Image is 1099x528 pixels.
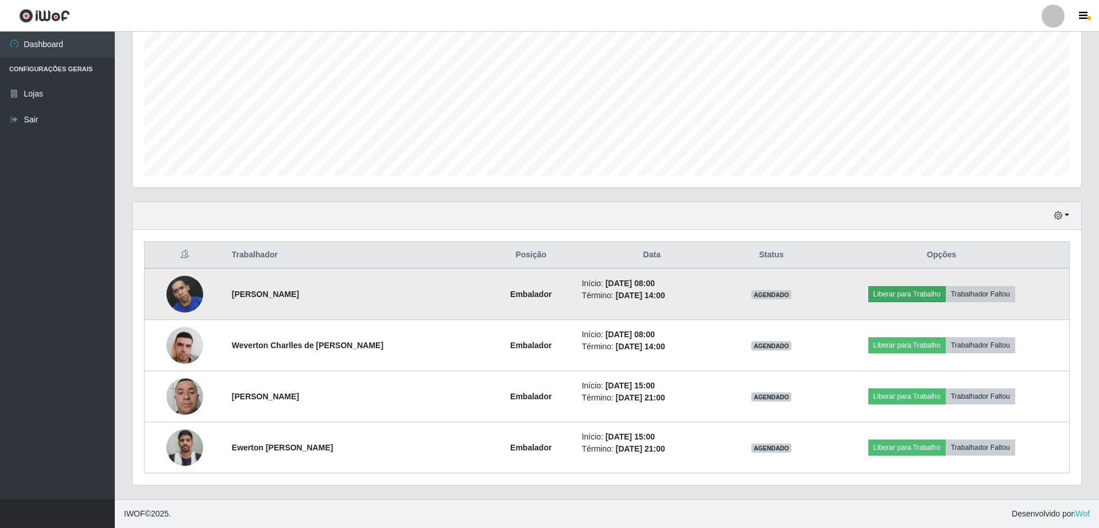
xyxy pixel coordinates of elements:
[582,290,722,302] li: Término:
[751,341,791,350] span: AGENDADO
[166,372,203,421] img: 1724708797477.jpeg
[729,242,814,269] th: Status
[605,432,655,441] time: [DATE] 15:00
[582,431,722,443] li: Início:
[868,440,946,456] button: Liberar para Trabalho
[582,278,722,290] li: Início:
[510,443,552,452] strong: Embalador
[582,443,722,455] li: Término:
[946,440,1015,456] button: Trabalhador Faltou
[124,508,171,520] span: © 2025 .
[510,392,552,401] strong: Embalador
[868,388,946,404] button: Liberar para Trabalho
[616,291,665,300] time: [DATE] 14:00
[124,509,145,518] span: IWOF
[510,290,552,299] strong: Embalador
[225,242,487,269] th: Trabalhador
[946,286,1015,302] button: Trabalhador Faltou
[616,342,665,351] time: [DATE] 14:00
[946,388,1015,404] button: Trabalhador Faltou
[868,286,946,302] button: Liberar para Trabalho
[166,261,203,327] img: 1756431056693.jpeg
[751,392,791,402] span: AGENDADO
[751,444,791,453] span: AGENDADO
[605,330,655,339] time: [DATE] 08:00
[751,290,791,299] span: AGENDADO
[814,242,1069,269] th: Opções
[616,444,665,453] time: [DATE] 21:00
[616,393,665,402] time: [DATE] 21:00
[605,381,655,390] time: [DATE] 15:00
[232,392,299,401] strong: [PERSON_NAME]
[1012,508,1090,520] span: Desenvolvido por
[166,321,203,369] img: 1752584852872.jpeg
[582,392,722,404] li: Término:
[166,423,203,472] img: 1757439574597.jpeg
[1074,509,1090,518] a: iWof
[575,242,729,269] th: Data
[232,290,299,299] strong: [PERSON_NAME]
[868,337,946,353] button: Liberar para Trabalho
[605,279,655,288] time: [DATE] 08:00
[582,329,722,341] li: Início:
[582,380,722,392] li: Início:
[946,337,1015,353] button: Trabalhador Faltou
[19,9,70,23] img: CoreUI Logo
[510,341,552,350] strong: Embalador
[582,341,722,353] li: Término:
[232,341,383,350] strong: Weverton Charlles de [PERSON_NAME]
[232,443,333,452] strong: Ewerton [PERSON_NAME]
[487,242,575,269] th: Posição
